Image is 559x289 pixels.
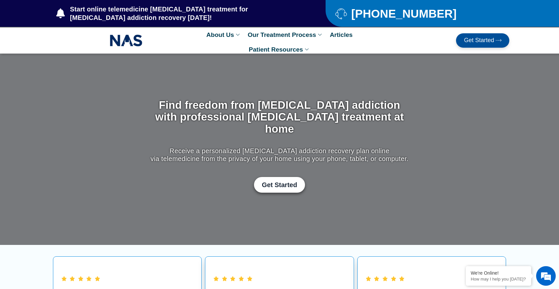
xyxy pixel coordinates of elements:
[471,270,526,276] div: We're Online!
[68,5,299,22] span: Start online telemedicine [MEDICAL_DATA] treatment for [MEDICAL_DATA] addiction recovery [DATE]!
[38,82,90,148] span: We're online!
[56,5,299,22] a: Start online telemedicine [MEDICAL_DATA] treatment for [MEDICAL_DATA] addiction recovery [DATE]!
[245,27,327,42] a: Our Treatment Process
[262,181,297,189] span: Get Started
[349,9,456,18] span: [PHONE_NUMBER]
[246,42,313,57] a: Patient Resources
[456,33,509,48] a: Get Started
[471,277,526,281] p: How may I help you today?
[107,3,123,19] div: Minimize live chat window
[110,33,143,48] img: NAS_email_signature-removebg-preview.png
[464,37,494,44] span: Get Started
[254,177,305,193] a: Get Started
[335,8,493,19] a: [PHONE_NUMBER]
[327,27,356,42] a: Articles
[203,27,244,42] a: About Us
[149,177,410,193] div: Get Started with Suboxone Treatment by filling-out this new patient packet form
[7,34,17,43] div: Navigation go back
[149,147,410,163] p: Receive a personalized [MEDICAL_DATA] addiction recovery plan online via telemedicine from the pr...
[149,99,410,135] h1: Find freedom from [MEDICAL_DATA] addiction with professional [MEDICAL_DATA] treatment at home
[44,34,120,43] div: Chat with us now
[3,178,125,201] textarea: Type your message and hit 'Enter'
